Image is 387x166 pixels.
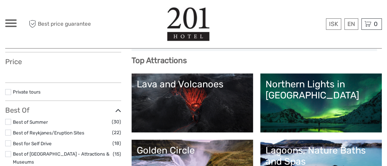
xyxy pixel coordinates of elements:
a: Best of Reykjanes/Eruption Sites [13,130,84,136]
span: (15) [113,150,121,158]
a: Best for Self Drive [13,141,52,146]
a: Northern Lights in [GEOGRAPHIC_DATA] [266,79,377,127]
div: EN [344,18,358,30]
div: Northern Lights in [GEOGRAPHIC_DATA] [266,79,377,101]
span: (18) [112,139,121,147]
h3: Price [5,58,121,66]
span: ISK [329,20,338,27]
a: Best of [GEOGRAPHIC_DATA] - Attractions & Museums [13,151,109,165]
span: (22) [112,129,121,137]
span: (30) [112,118,121,126]
span: 0 [373,20,379,27]
h3: Best Of [5,106,121,114]
b: Top Attractions [132,56,187,65]
a: Best of Summer [13,119,48,125]
div: Lava and Volcanoes [137,79,248,90]
img: 1139-69e80d06-57d7-4973-b0b3-45c5474b2b75_logo_big.jpg [167,7,210,41]
a: Lava and Volcanoes [137,79,248,127]
div: Golden Circle [137,145,248,156]
span: Best price guarantee [27,18,99,30]
a: Private tours [13,89,41,95]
